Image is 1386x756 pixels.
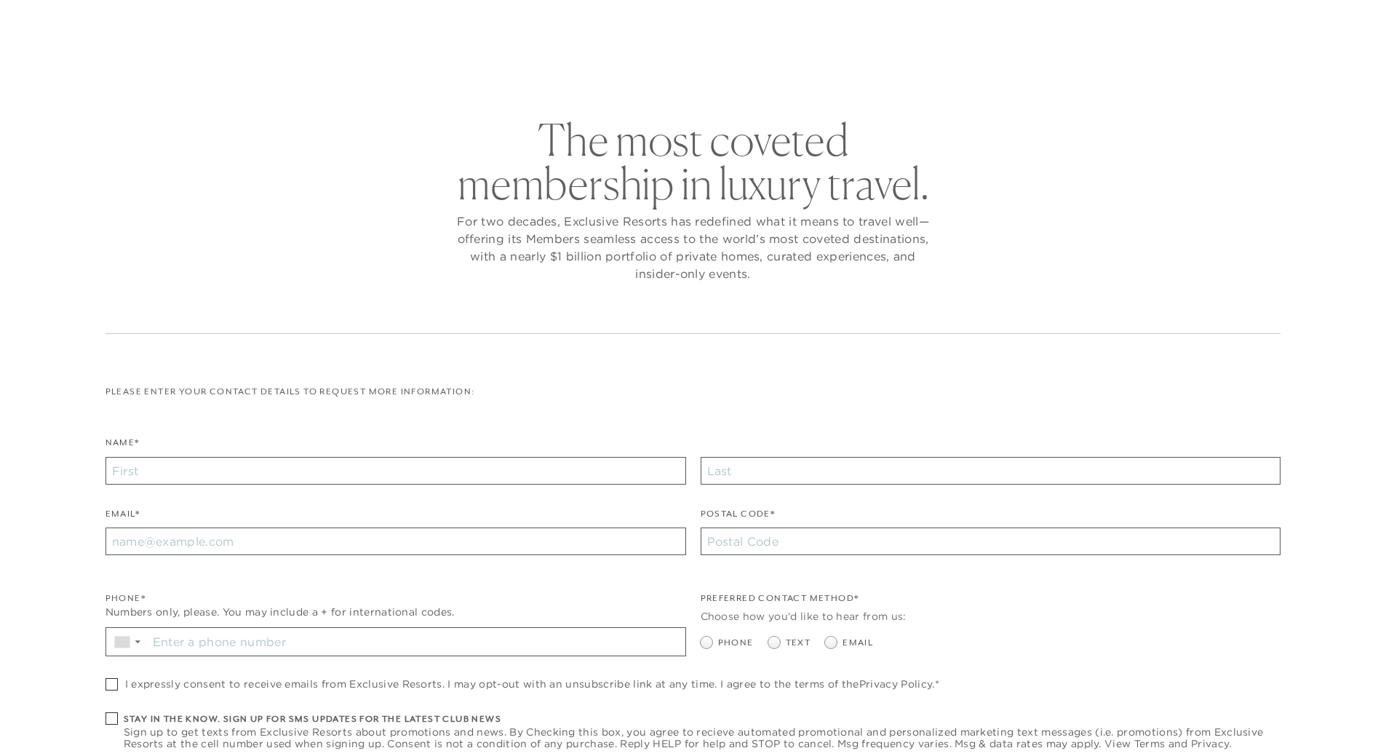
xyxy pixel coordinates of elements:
p: Please enter your contact details to request more information: [105,385,1281,399]
span: Phone [718,636,754,650]
div: Phone* [105,592,686,605]
span: Sign up to get texts from Exclusive Resorts about promotions and news. By Checking this box, you ... [124,726,1281,749]
div: Numbers only, please. You may include a + for international codes. [105,605,686,620]
span: I expressly consent to receive emails from Exclusive Resorts. I may opt-out with an unsubscribe l... [125,678,939,690]
label: Postal Code* [701,507,776,528]
span: ▼ [133,637,143,646]
input: Enter a phone number [148,628,685,656]
a: Community [771,47,860,89]
a: Get Started [58,16,122,29]
label: Email* [105,507,140,528]
a: Member Login [1218,16,1290,29]
a: Membership [659,47,749,89]
span: Email [843,636,873,650]
h6: Stay in the know. Sign up for sms updates for the latest club news [124,712,1281,726]
label: Name* [105,436,140,457]
input: Last [701,457,1281,485]
div: Country Code Selector [106,628,148,656]
h2: The most coveted membership in luxury travel. [453,118,933,205]
a: The Collection [526,47,637,89]
a: Privacy Policy [859,677,932,691]
legend: Preferred Contact Method* [701,592,859,613]
input: Postal Code [701,528,1281,555]
input: name@example.com [105,528,686,555]
p: For two decades, Exclusive Resorts has redefined what it means to travel well—offering its Member... [453,212,933,282]
input: First [105,457,686,485]
div: Choose how you'd like to hear from us: [701,609,1281,624]
span: Text [786,636,811,650]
